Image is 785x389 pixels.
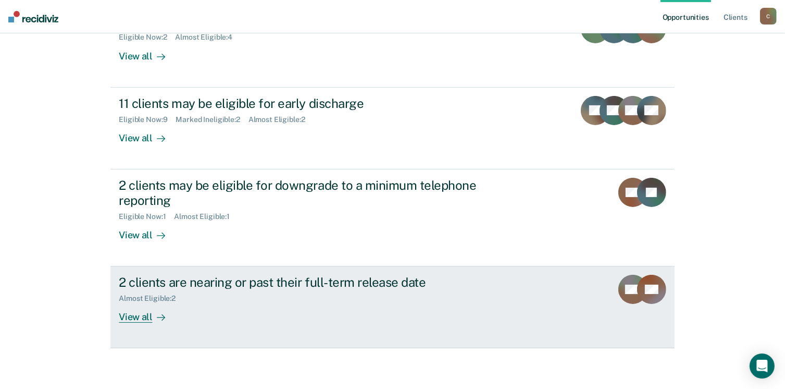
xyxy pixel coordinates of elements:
button: C [760,8,777,25]
div: 2 clients are nearing or past their full-term release date [119,275,484,290]
div: Marked Ineligible : 2 [176,115,248,124]
a: 6 clients may be eligible for a supervision level downgradeEligible Now:2Almost Eligible:4View all [110,5,674,88]
div: 2 clients may be eligible for downgrade to a minimum telephone reporting [119,178,484,208]
a: 11 clients may be eligible for early dischargeEligible Now:9Marked Ineligible:2Almost Eligible:2V... [110,88,674,169]
div: Almost Eligible : 2 [119,294,184,303]
div: Eligible Now : 2 [119,33,175,42]
div: Open Intercom Messenger [750,354,775,379]
a: 2 clients may be eligible for downgrade to a minimum telephone reportingEligible Now:1Almost Elig... [110,169,674,266]
div: Almost Eligible : 2 [248,115,314,124]
img: Recidiviz [8,11,58,22]
div: Eligible Now : 9 [119,115,176,124]
div: 11 clients may be eligible for early discharge [119,96,484,111]
div: View all [119,124,177,144]
div: Almost Eligible : 4 [175,33,241,42]
div: View all [119,303,177,323]
div: View all [119,221,177,241]
a: 2 clients are nearing or past their full-term release dateAlmost Eligible:2View all [110,266,674,348]
div: Eligible Now : 1 [119,212,174,221]
div: View all [119,42,177,62]
div: Almost Eligible : 1 [174,212,238,221]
